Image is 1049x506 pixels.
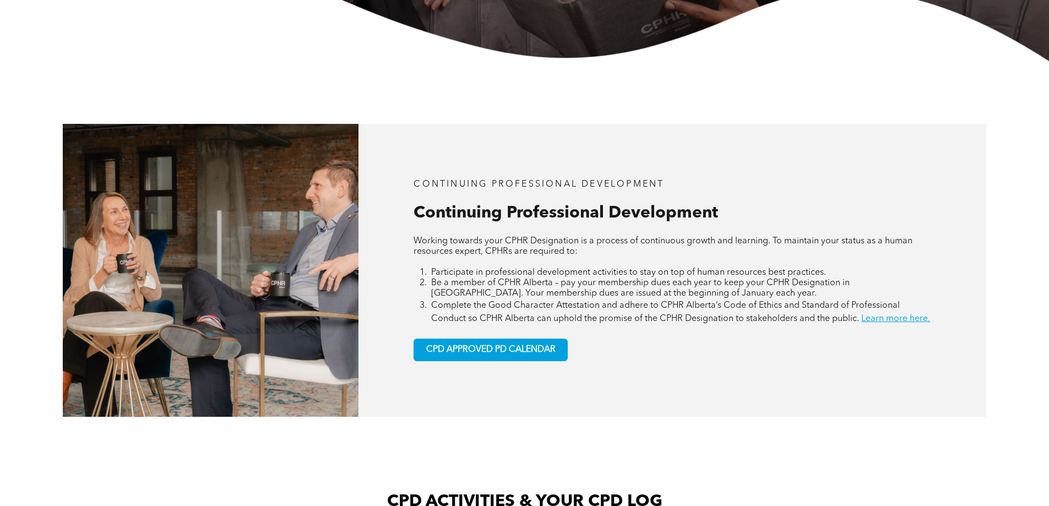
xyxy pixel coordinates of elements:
[431,301,900,323] span: Complete the Good Character Attestation and adhere to CPHR Alberta’s Code of Ethics and Standard ...
[861,314,930,323] a: Learn more here.
[414,339,568,361] a: CPD APPROVED PD CALENDAR
[426,345,556,355] span: CPD APPROVED PD CALENDAR
[414,180,664,189] span: CONTINUING PROFESSIONAL DEVELOPMENT
[414,237,912,256] span: Working towards your CPHR Designation is a process of continuous growth and learning. To maintain...
[414,205,718,221] span: Continuing Professional Development
[431,268,826,277] span: Participate in professional development activities to stay on top of human resources best practices.
[431,279,850,298] span: Be a member of CPHR Alberta – pay your membership dues each year to keep your CPHR Designation in...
